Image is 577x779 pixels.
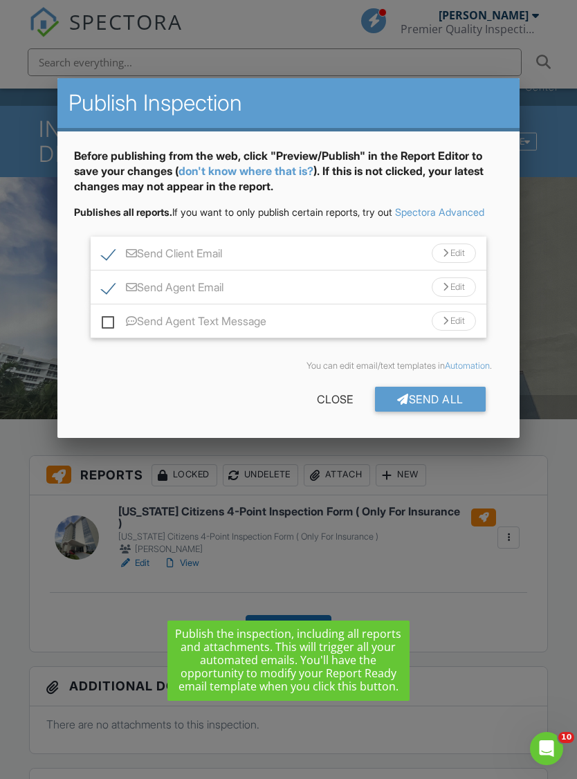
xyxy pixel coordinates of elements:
[102,281,223,298] label: Send Agent Email
[85,360,491,372] div: You can edit email/text templates in .
[74,148,502,205] div: Before publishing from the web, click "Preview/Publish" in the Report Editor to save your changes...
[102,315,266,332] label: Send Agent Text Message
[178,164,313,178] a: don't know where that is?
[295,387,375,412] div: Close
[375,387,486,412] div: Send All
[74,206,172,218] strong: Publishes all reports.
[445,360,490,371] a: Automation
[558,732,574,743] span: 10
[102,247,222,264] label: Send Client Email
[432,244,476,263] div: Edit
[74,206,392,218] span: If you want to only publish certain reports, try out
[395,206,484,218] a: Spectora Advanced
[68,89,508,117] h2: Publish Inspection
[432,277,476,297] div: Edit
[432,311,476,331] div: Edit
[530,732,563,765] iframe: Intercom live chat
